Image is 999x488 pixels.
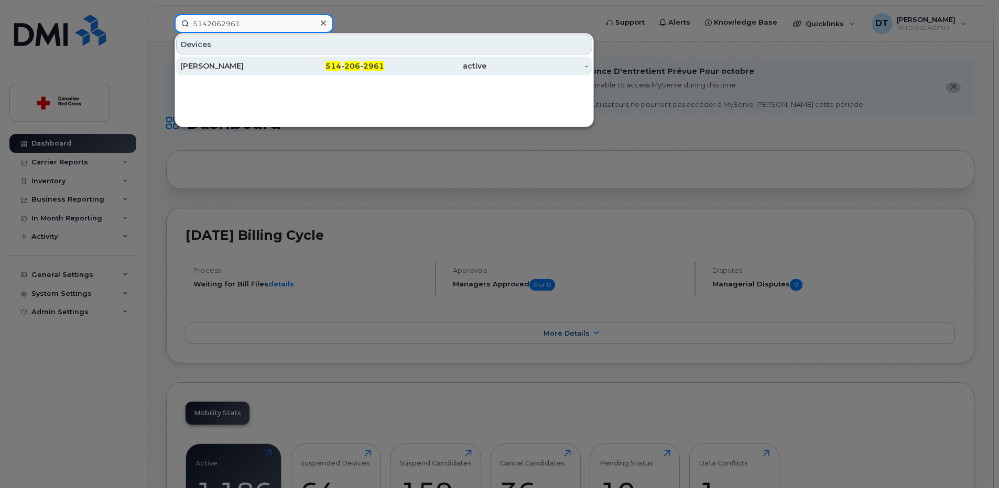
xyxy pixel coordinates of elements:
div: [PERSON_NAME] [180,61,283,71]
span: 206 [344,61,360,71]
span: 514 [325,61,341,71]
div: - [486,61,589,71]
span: 2961 [363,61,384,71]
a: [PERSON_NAME]514-206-2961active- [176,57,592,75]
div: active [384,61,486,71]
div: - - [283,61,385,71]
div: Devices [176,35,592,54]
